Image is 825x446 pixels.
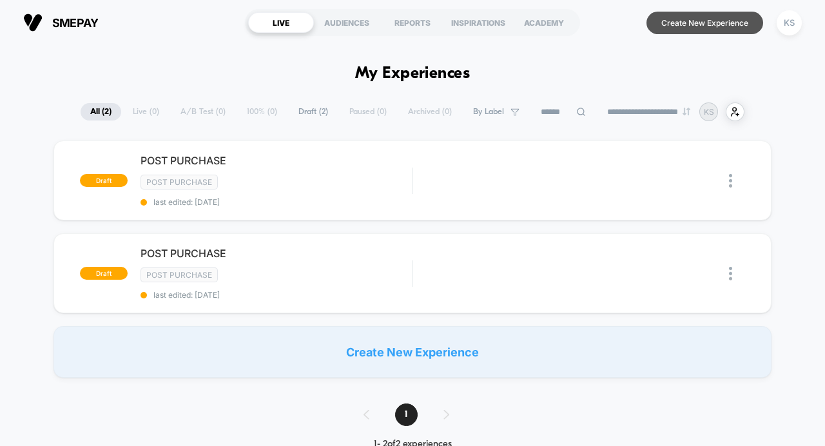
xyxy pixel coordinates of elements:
img: close [729,267,732,280]
div: KS [777,10,802,35]
span: last edited: [DATE] [141,290,412,300]
div: LIVE [248,12,314,33]
p: KS [704,107,714,117]
img: end [683,108,690,115]
span: Post Purchase [141,267,218,282]
div: REPORTS [380,12,445,33]
span: draft [80,267,128,280]
div: AUDIENCES [314,12,380,33]
span: smepay [52,16,98,30]
span: POST PURCHASE [141,247,412,260]
span: Draft ( 2 ) [289,103,338,121]
span: last edited: [DATE] [141,197,412,207]
button: KS [773,10,806,36]
img: close [729,174,732,188]
div: INSPIRATIONS [445,12,511,33]
span: All ( 2 ) [81,103,121,121]
h1: My Experiences [355,64,471,83]
span: By Label [473,107,504,117]
button: Create New Experience [646,12,763,34]
span: Post Purchase [141,175,218,189]
img: Visually logo [23,13,43,32]
div: Create New Experience [53,326,772,378]
button: smepay [19,12,102,33]
span: POST PURCHASE [141,154,412,167]
span: 1 [395,403,418,426]
span: draft [80,174,128,187]
div: ACADEMY [511,12,577,33]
